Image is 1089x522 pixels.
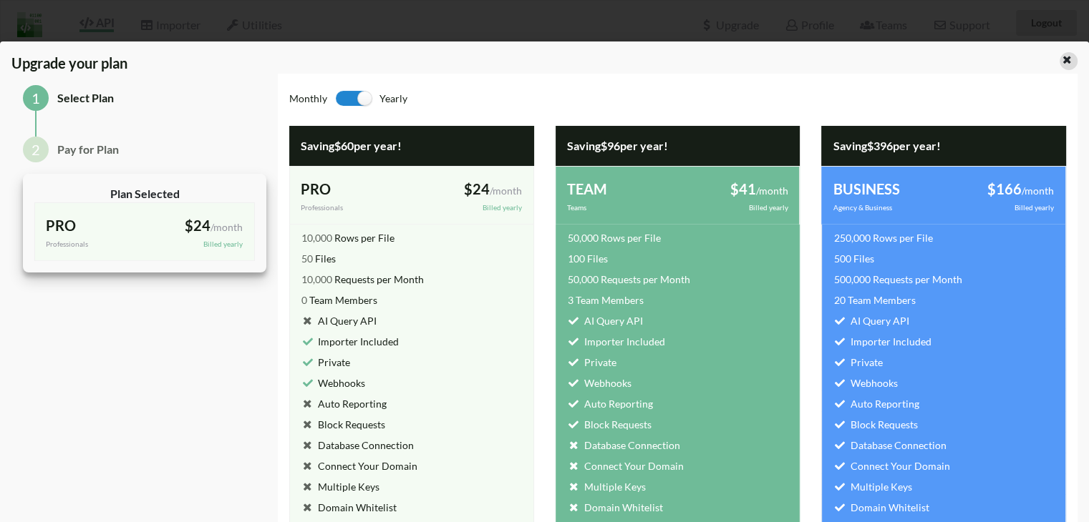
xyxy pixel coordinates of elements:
[568,294,573,306] span: 3
[11,54,127,83] span: Upgrade your plan
[301,313,377,328] div: AI Query API
[289,91,327,114] div: Monthly
[833,438,946,453] div: Database Connection
[568,396,653,411] div: Auto Reporting
[833,178,943,200] div: BUSINESS
[568,334,665,349] div: Importer Included
[301,292,377,307] div: Team Members
[185,217,210,234] span: $24
[755,184,788,197] span: /month
[39,83,50,94] img: tab_domain_overview_orange.svg
[567,178,677,200] div: TEAM
[568,232,599,244] span: 50,000
[142,83,154,94] img: tab_keywords_by_traffic_grey.svg
[568,313,643,328] div: AI Query API
[301,178,411,200] div: PRO
[301,458,417,473] div: Connect Your Domain
[568,230,661,245] div: Rows per File
[833,313,909,328] div: AI Query API
[301,251,336,266] div: Files
[833,202,943,213] div: Agency & Business
[301,334,399,349] div: Importer Included
[833,272,962,287] div: Requests per Month
[568,251,608,266] div: Files
[556,126,800,166] div: Saving per year!
[944,202,1054,213] div: Billed yearly
[301,355,350,370] div: Private
[54,84,128,94] div: Domain Overview
[866,139,892,152] b: $396
[833,417,917,432] div: Block Requests
[568,292,644,307] div: Team Members
[57,142,119,156] span: Pay for Plan
[334,139,354,152] b: $60
[833,396,919,411] div: Auto Reporting
[568,417,652,432] div: Block Requests
[568,252,585,265] span: 100
[301,396,387,411] div: Auto Reporting
[1022,184,1054,197] span: /month
[301,202,411,213] div: Professionals
[301,438,414,453] div: Database Connection
[23,137,49,162] div: 2
[833,334,931,349] div: Importer Included
[833,355,882,370] div: Private
[301,417,385,432] div: Block Requests
[833,479,911,494] div: Multiple Keys
[301,375,365,390] div: Webhooks
[301,479,379,494] div: Multiple Keys
[158,84,241,94] div: Keywords by Traffic
[568,355,616,370] div: Private
[833,500,929,515] div: Domain Whitelist
[568,272,690,287] div: Requests per Month
[210,221,243,233] span: /month
[145,239,243,250] div: Billed yearly
[301,252,313,265] span: 50
[23,85,49,111] div: 1
[23,37,34,49] img: website_grey.svg
[34,185,255,202] div: Plan Selected
[46,239,145,250] div: Professionals
[567,202,677,213] div: Teams
[568,438,680,453] div: Database Connection
[490,184,522,197] span: /month
[568,273,599,285] span: 50,000
[289,126,534,166] div: Saving per year!
[57,91,114,104] span: Select Plan
[464,180,490,197] span: $24
[301,273,332,285] span: 10,000
[568,479,646,494] div: Multiple Keys
[301,230,395,245] div: Rows per File
[833,294,845,306] span: 20
[987,180,1022,197] span: $166
[833,230,932,245] div: Rows per File
[568,500,663,515] div: Domain Whitelist
[301,500,397,515] div: Domain Whitelist
[833,273,870,285] span: 500,000
[568,458,684,473] div: Connect Your Domain
[379,91,677,114] div: Yearly
[40,23,70,34] div: v 4.0.25
[301,232,332,244] span: 10,000
[833,375,897,390] div: Webhooks
[833,458,949,473] div: Connect Your Domain
[730,180,755,197] span: $41
[833,232,870,244] span: 250,000
[23,23,34,34] img: logo_orange.svg
[833,292,915,307] div: Team Members
[301,294,307,306] span: 0
[412,202,522,213] div: Billed yearly
[568,375,631,390] div: Webhooks
[601,139,620,152] b: $96
[833,252,851,265] span: 500
[37,37,158,49] div: Domain: [DOMAIN_NAME]
[677,202,788,213] div: Billed yearly
[821,126,1066,166] div: Saving per year!
[46,215,145,236] div: PRO
[833,251,873,266] div: Files
[301,272,424,287] div: Requests per Month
